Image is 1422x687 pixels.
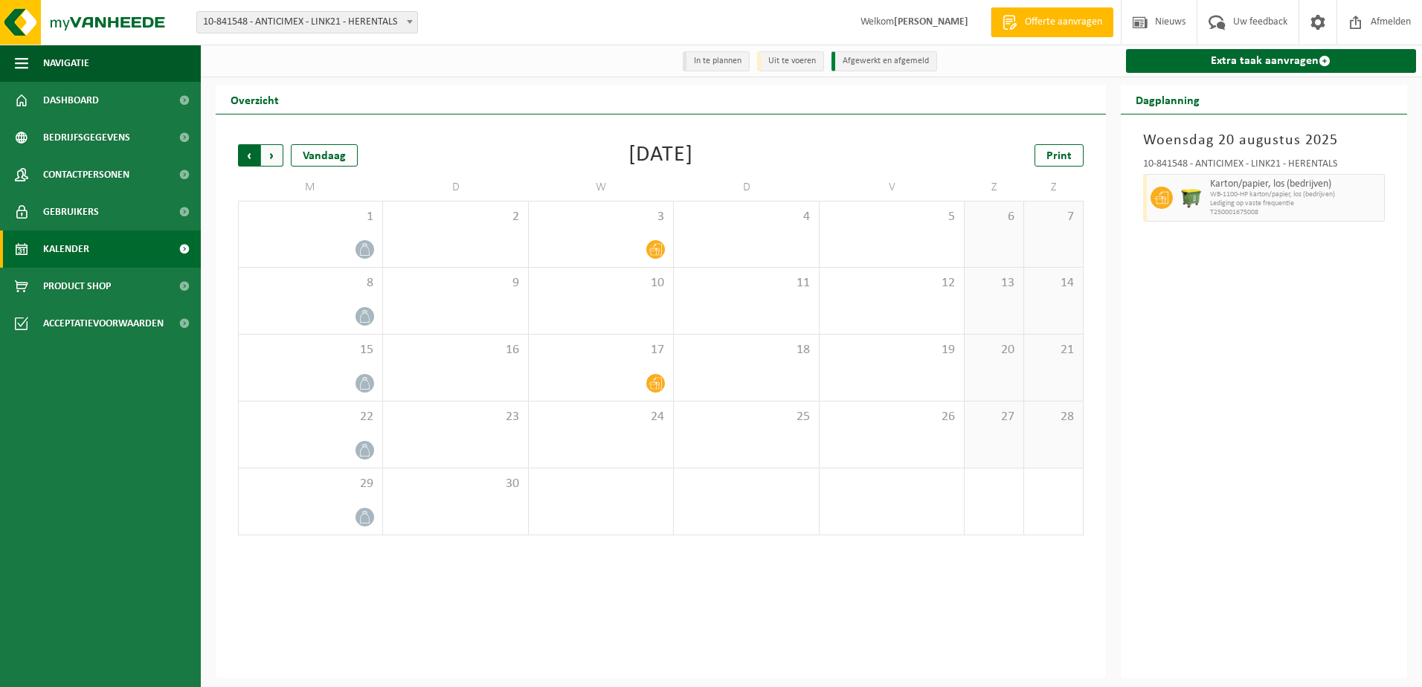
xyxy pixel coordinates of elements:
[683,51,750,71] li: In te plannen
[536,409,666,425] span: 24
[390,476,520,492] span: 30
[1024,174,1084,201] td: Z
[390,275,520,291] span: 9
[972,209,1016,225] span: 6
[1032,275,1075,291] span: 14
[965,174,1024,201] td: Z
[536,209,666,225] span: 3
[197,12,417,33] span: 10-841548 - ANTICIMEX - LINK21 - HERENTALS
[827,275,956,291] span: 12
[43,305,164,342] span: Acceptatievoorwaarden
[246,409,375,425] span: 22
[757,51,824,71] li: Uit te voeren
[1210,199,1381,208] span: Lediging op vaste frequentie
[43,193,99,230] span: Gebruikers
[1032,209,1075,225] span: 7
[43,156,129,193] span: Contactpersonen
[43,268,111,305] span: Product Shop
[1121,85,1215,114] h2: Dagplanning
[43,82,99,119] span: Dashboard
[1210,178,1381,190] span: Karton/papier, los (bedrijven)
[894,16,968,28] strong: [PERSON_NAME]
[628,144,693,167] div: [DATE]
[1126,49,1417,73] a: Extra taak aanvragen
[827,209,956,225] span: 5
[536,342,666,358] span: 17
[246,275,375,291] span: 8
[216,85,294,114] h2: Overzicht
[991,7,1113,37] a: Offerte aanvragen
[390,342,520,358] span: 16
[972,409,1016,425] span: 27
[820,174,965,201] td: V
[1143,129,1386,152] h3: Woensdag 20 augustus 2025
[291,144,358,167] div: Vandaag
[1032,342,1075,358] span: 21
[261,144,283,167] span: Volgende
[43,119,130,156] span: Bedrijfsgegevens
[529,174,674,201] td: W
[43,45,89,82] span: Navigatie
[1035,144,1084,167] a: Print
[1021,15,1106,30] span: Offerte aanvragen
[972,275,1016,291] span: 13
[681,342,811,358] span: 18
[1180,187,1203,209] img: WB-1100-HPE-GN-50
[536,275,666,291] span: 10
[1210,208,1381,217] span: T250001675008
[827,409,956,425] span: 26
[972,342,1016,358] span: 20
[681,275,811,291] span: 11
[246,209,375,225] span: 1
[238,144,260,167] span: Vorige
[246,342,375,358] span: 15
[827,342,956,358] span: 19
[674,174,819,201] td: D
[681,209,811,225] span: 4
[1143,159,1386,174] div: 10-841548 - ANTICIMEX - LINK21 - HERENTALS
[383,174,528,201] td: D
[1210,190,1381,199] span: WB-1100-HP karton/papier, los (bedrijven)
[238,174,383,201] td: M
[831,51,937,71] li: Afgewerkt en afgemeld
[390,209,520,225] span: 2
[390,409,520,425] span: 23
[681,409,811,425] span: 25
[246,476,375,492] span: 29
[1046,150,1072,162] span: Print
[1032,409,1075,425] span: 28
[43,230,89,268] span: Kalender
[196,11,418,33] span: 10-841548 - ANTICIMEX - LINK21 - HERENTALS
